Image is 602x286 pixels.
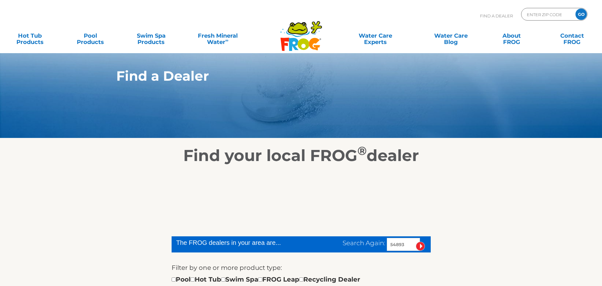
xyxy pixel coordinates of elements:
[188,29,247,42] a: Fresh MineralWater∞
[416,242,425,251] input: Submit
[225,38,228,43] sup: ∞
[67,29,114,42] a: PoolProducts
[427,29,474,42] a: Water CareBlog
[277,13,325,51] img: Frog Products Logo
[357,144,367,158] sup: ®
[526,10,569,19] input: Zip Code Form
[6,29,53,42] a: Hot TubProducts
[343,239,385,247] span: Search Again:
[176,238,304,247] div: The FROG dealers in your area are...
[128,29,175,42] a: Swim SpaProducts
[172,263,282,273] label: Filter by one or more product type:
[488,29,535,42] a: AboutFROG
[116,68,457,84] h1: Find a Dealer
[107,146,496,165] h2: Find your local FROG dealer
[172,274,360,284] div: Pool Hot Tub Swim Spa FROG Leap Recycling Dealer
[575,9,587,20] input: GO
[480,8,513,24] p: Find A Dealer
[549,29,596,42] a: ContactFROG
[337,29,414,42] a: Water CareExperts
